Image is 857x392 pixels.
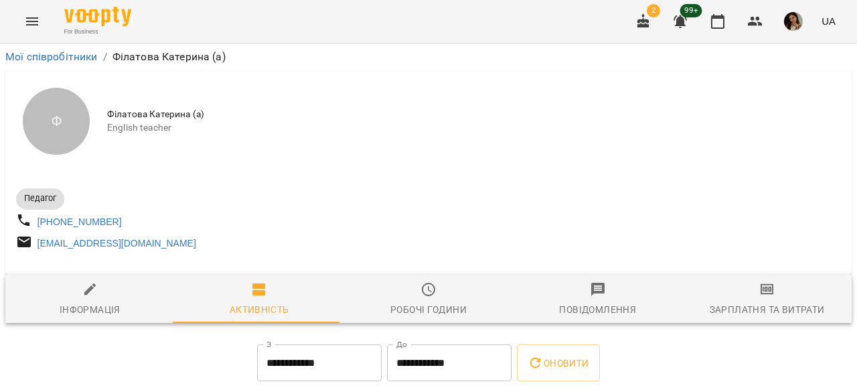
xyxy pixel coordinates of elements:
[517,344,599,382] button: Оновити
[37,238,196,249] a: [EMAIL_ADDRESS][DOMAIN_NAME]
[230,302,289,318] div: Активність
[822,14,836,28] span: UA
[103,49,107,65] li: /
[680,4,702,17] span: 99+
[559,302,636,318] div: Повідомлення
[784,12,803,31] img: f4b1c49836f18aad7132af634467c68b.jpg
[64,27,131,36] span: For Business
[710,302,825,318] div: Зарплатня та Витрати
[5,49,852,65] nav: breadcrumb
[5,50,98,63] a: Мої співробітники
[37,216,122,227] a: [PHONE_NUMBER]
[107,121,841,135] span: English teacher
[112,49,226,65] p: Філатова Катерина (а)
[528,355,589,371] span: Оновити
[60,302,121,318] div: Інформація
[16,192,64,204] span: Педагог
[647,4,660,17] span: 2
[390,302,467,318] div: Робочі години
[816,9,841,34] button: UA
[64,7,131,26] img: Voopty Logo
[23,88,90,155] div: Ф
[16,5,48,38] button: Menu
[107,108,841,121] span: Філатова Катерина (а)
